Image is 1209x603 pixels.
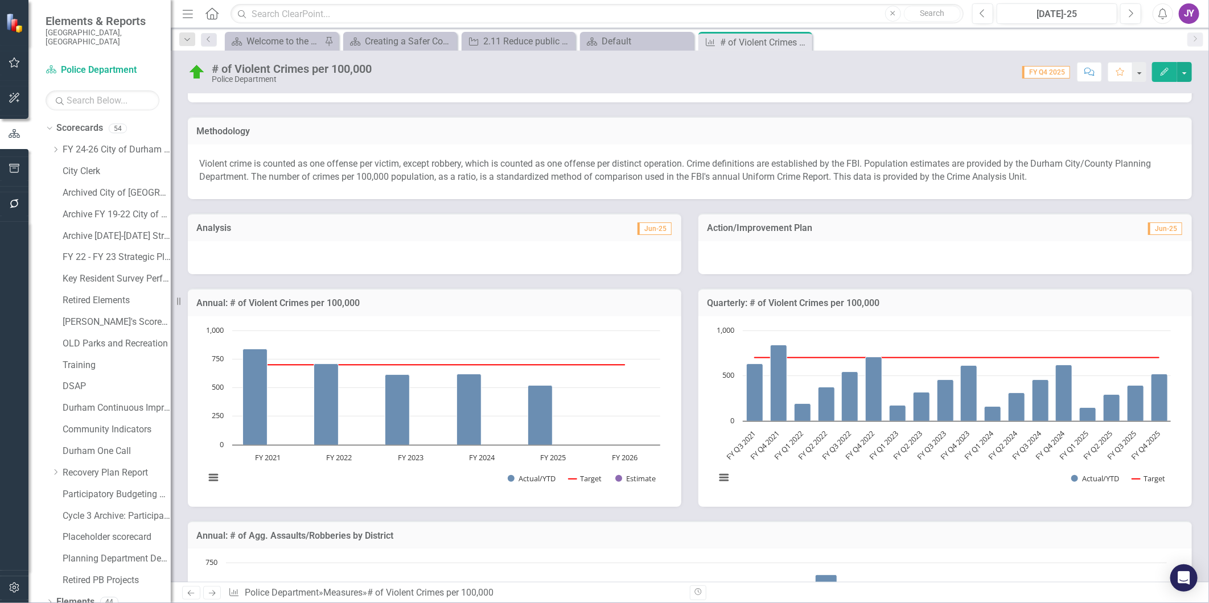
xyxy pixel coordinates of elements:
[1128,385,1144,421] path: FY Q3 2025, 390. Actual/YTD.
[457,374,482,445] path: FY 2024, 619. Actual/YTD.
[63,230,171,243] a: Archive [DATE]-[DATE] Strategic Plan
[844,428,877,462] text: FY Q4 2022
[626,473,656,484] text: Estimate
[580,473,602,484] text: Target
[1033,379,1049,421] path: FY Q3 2024, 457. Actual/YTD.
[747,345,1168,421] g: Actual/YTD, series 1 of 2. Bar series with 18 bars.
[583,34,691,48] a: Default
[63,359,171,372] a: Training
[963,428,996,461] text: FY Q1 2024
[46,90,159,110] input: Search Below...
[795,403,811,421] path: FY Q1 2022, 191. Actual/YTD.
[212,63,372,75] div: # of Violent Crimes per 100,000
[985,406,1001,421] path: FY Q1 2024, 162. Actual/YTD.
[63,272,171,286] a: Key Resident Survey Performance Scorecard
[196,126,1183,137] h3: Methodology
[820,428,853,462] text: FY Q3 2022
[63,165,171,178] a: City Clerk
[717,325,734,335] text: 1,000
[747,364,763,421] path: FY Q3 2021, 632. Actual/YTD.
[63,337,171,350] a: OLD Parks and Recreation
[63,316,171,329] a: [PERSON_NAME]'s Scorecard
[796,428,829,462] text: FY Q2 2022
[528,385,553,445] path: FY 2025 , 519. Actual/YTD.
[1001,7,1113,21] div: [DATE]-25
[63,574,171,587] a: Retired PB Projects
[1056,365,1072,421] path: FY Q4 2024, 619. Actual/YTD.
[915,428,948,462] text: FY Q3 2023
[1144,473,1165,484] text: Target
[327,452,352,462] text: FY 2022
[939,428,972,462] text: FY Q4 2023
[196,298,673,308] h3: Annual: # of Violent Crimes per 100,000
[323,587,363,598] a: Measures
[914,392,930,421] path: FY Q2 2023, 317. Actual/YTD.
[63,187,171,200] a: Archived City of [GEOGRAPHIC_DATA] FY22 to FY23 Strategic Plan
[508,474,556,484] button: Show Actual/YTD
[749,428,782,462] text: FY Q4 2021
[867,428,901,462] text: FY Q1 2023
[1034,428,1067,461] text: FY Q4 2024
[842,371,858,421] path: FY Q3 2022, 544. Actual/YTD.
[243,349,268,445] path: FY 2021, 838. Actual/YTD.
[1071,474,1120,484] button: Show Actual/YTD
[986,428,1019,461] text: FY Q2 2024
[638,222,672,235] span: Jun-25
[891,428,924,462] text: FY Q2 2023
[63,488,171,501] a: Participatory Budgeting Scoring
[1080,407,1096,421] path: FY Q1 2025, 146. Actual/YTD.
[722,370,734,380] text: 500
[212,353,224,364] text: 750
[961,365,977,421] path: FY Q4 2023, 612. Actual/YTD.
[346,34,454,48] a: Creating a Safer Community Together
[890,405,906,421] path: FY Q1 2023, 170. Actual/YTD.
[63,251,171,264] a: FY 22 - FY 23 Strategic Plan
[365,34,454,48] div: Creating a Safer Community Together
[1148,222,1182,235] span: Jun-25
[46,14,159,28] span: Elements & Reports
[6,13,26,33] img: ClearPoint Strategy
[56,122,103,135] a: Scorecards
[212,75,372,84] div: Police Department
[464,34,573,48] a: 2.11 Reduce public safety interactions with and improve outcomes for familiar neighbors
[63,402,171,415] a: Durham Continuous Improvement Program
[205,557,217,567] text: 750
[231,4,964,24] input: Search ClearPoint...
[1132,474,1166,484] button: Show Target
[720,35,809,49] div: # of Violent Crimes per 100,000
[771,345,787,421] path: FY Q4 2021, 838. Actual/YTD.
[615,474,656,484] button: Show Estimate
[228,587,681,600] div: » »
[1010,428,1043,461] text: FY Q3 2024
[245,587,319,598] a: Police Department
[725,428,758,462] text: FY Q3 2021
[707,223,1064,233] h3: Action/Improvement Plan
[730,415,734,426] text: 0
[63,294,171,307] a: Retired Elements
[63,552,171,565] a: Planning Department Demographics
[367,587,494,598] div: # of Violent Crimes per 100,000
[398,452,423,462] text: FY 2023
[199,155,1181,186] p: Violent crime is counted as one offense per victim, except robbery, which is counted as one offen...
[819,387,835,421] path: FY Q2 2022, 377. Actual/YTD.
[1129,428,1162,462] text: FY Q4 2025
[46,64,159,77] a: Police Department
[63,531,171,544] a: Placeholder scorecard
[569,474,602,484] button: Show Target
[1179,3,1199,24] button: JY
[63,423,171,436] a: Community Indicators
[243,331,626,445] g: Actual/YTD, series 1 of 3. Bar series with 6 bars.
[602,34,691,48] div: Default
[212,410,224,420] text: 250
[188,63,206,81] img: On Target
[1058,428,1091,462] text: FY Q1 2025
[212,382,224,392] text: 500
[1082,473,1119,484] text: Actual/YTD
[228,34,322,48] a: Welcome to the FY [DATE]-[DATE] Strategic Plan Landing Page!
[206,325,224,335] text: 1,000
[920,9,944,18] span: Search
[772,428,805,462] text: FY Q1 2022
[1152,374,1168,421] path: FY Q4 2025, 519. Actual/YTD.
[715,470,731,486] button: View chart menu, Chart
